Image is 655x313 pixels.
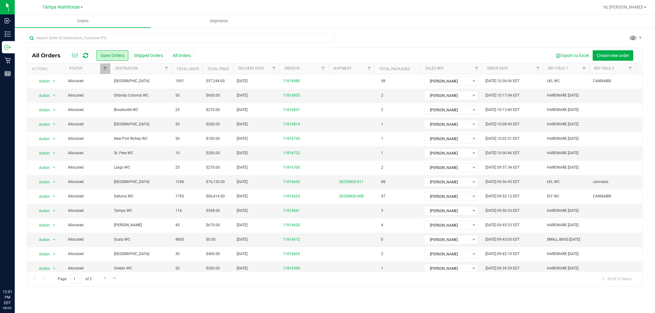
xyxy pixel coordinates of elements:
span: [GEOGRAPHIC_DATA] [114,121,168,127]
a: Order ID [284,66,300,71]
span: [DATE] [237,179,248,185]
span: [PERSON_NAME] [424,106,470,114]
span: CANNABIS [593,193,611,199]
span: Create new order [597,53,629,58]
a: Go to the last page [111,274,119,282]
span: $200.00 [206,121,220,127]
span: 98 [378,77,388,86]
span: 20 [175,265,180,271]
p: 08/20 [3,306,12,310]
span: Allocated [68,265,107,271]
span: 10 [175,150,180,156]
span: 3 [378,206,386,215]
button: Shipped Orders [130,50,167,61]
span: St. Pete WC [114,150,168,156]
span: select [50,163,58,172]
span: [PERSON_NAME] [424,221,470,230]
span: New Port Richey WC [114,136,168,142]
span: select [50,192,58,201]
span: 20 [175,121,180,127]
span: [DATE] [237,193,248,199]
inline-svg: Outbound [5,44,11,50]
a: Sales Rep [425,66,444,71]
span: [DATE] 09:42:10 EDT [485,251,520,257]
span: 4800 [175,237,184,242]
a: 11816596 [283,265,300,271]
span: [DATE] [237,93,248,98]
span: [DATE] [237,107,248,113]
span: [DATE] [237,136,248,142]
span: [PERSON_NAME] [424,163,470,172]
a: Filter [100,63,110,74]
span: [DATE] 09:56:45 EDT [485,179,520,185]
span: Action [33,106,50,114]
span: Allocated [68,179,107,185]
span: [PERSON_NAME] [114,222,168,228]
span: 1248 [175,179,184,185]
a: 11816700 [283,165,300,170]
span: Allocated [68,150,107,156]
span: Allocated [68,121,107,127]
span: Allocated [68,107,107,113]
a: Total Price [207,67,229,71]
span: Orders [69,18,97,24]
span: [DATE] 10:02:51 EDT [485,136,520,142]
span: Shipments [201,18,236,24]
a: Filter [318,63,328,74]
p: 12:01 PM EDT [3,289,12,306]
span: Action [33,91,50,100]
span: cannabis [593,179,608,185]
span: 2 [378,91,386,100]
span: Action [33,149,50,158]
span: LKL WC [547,179,560,185]
span: All Orders [32,52,67,59]
span: Allocated [68,222,107,228]
a: 11816661 [283,208,300,214]
span: Allocated [68,208,107,214]
span: [PERSON_NAME] [424,264,470,273]
span: Allocated [68,237,107,242]
a: Shipments [151,15,287,28]
span: Allocated [68,193,107,199]
span: [PERSON_NAME] [424,250,470,258]
a: Orders [15,15,151,28]
span: Tampa Warehouse [42,5,80,10]
span: $57,244.00 [206,78,225,84]
span: $60,414.00 [206,193,225,199]
span: Brooksville WC [114,107,168,113]
a: 11816605 [283,251,300,257]
inline-svg: Inbound [5,18,11,24]
iframe: Resource center [6,264,25,282]
span: 114 [175,208,182,214]
a: 11816692 [283,179,300,185]
span: [DATE] [237,150,248,156]
span: [DATE] 10:36:06 EDT [485,78,520,84]
span: select [50,106,58,114]
button: Export to Excel [552,50,593,61]
span: select [50,77,58,86]
span: [PERSON_NAME] [424,192,470,201]
span: [PERSON_NAME] [424,77,470,86]
span: $200.00 [206,265,220,271]
span: HARDWARE [DATE] [547,265,579,271]
span: Action [33,77,50,86]
span: [DATE] [237,165,248,170]
span: [PERSON_NAME] [424,207,470,215]
a: Order Date [487,66,508,71]
a: Filter [162,63,172,74]
span: Allocated [68,165,107,170]
span: [DATE] 09:52:12 EDT [485,193,520,199]
a: 11816612 [283,237,300,242]
span: Allocated [68,136,107,142]
inline-svg: Inventory [5,31,11,37]
a: Filter [269,63,279,74]
span: [GEOGRAPHIC_DATA] [114,251,168,257]
span: [PERSON_NAME] [424,235,470,244]
span: 1 [378,149,386,158]
button: Open Orders [96,50,128,61]
span: select [50,250,58,258]
a: Filter [533,63,543,74]
span: [GEOGRAPHIC_DATA] [114,179,168,185]
span: Action [33,207,50,215]
span: [DATE] 09:43:05 EDT [485,237,520,242]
